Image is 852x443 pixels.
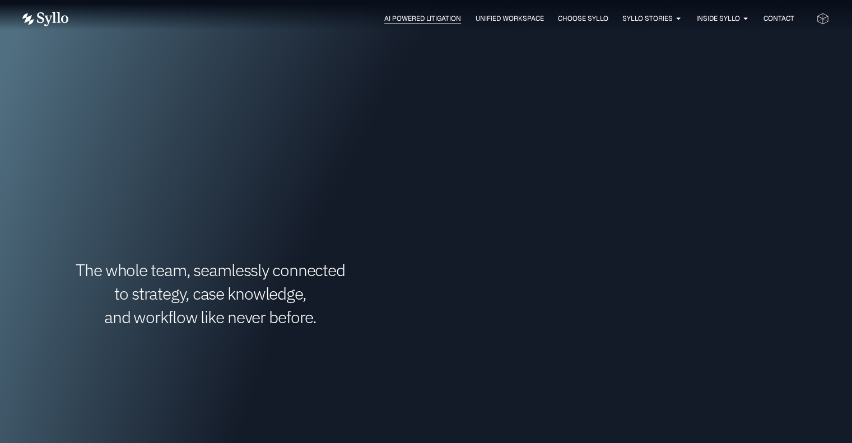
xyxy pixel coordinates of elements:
[23,258,398,329] h1: The whole team, seamlessly connected to strategy, case knowledge, and workflow like never before.
[696,13,739,24] a: Inside Syllo
[622,13,672,24] a: Syllo Stories
[763,13,794,24] a: Contact
[91,13,794,24] div: Menu Toggle
[475,13,543,24] a: Unified Workspace
[22,12,68,26] img: Vector
[557,13,608,24] a: Choose Syllo
[384,13,461,24] a: AI Powered Litigation
[91,13,794,24] nav: Menu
